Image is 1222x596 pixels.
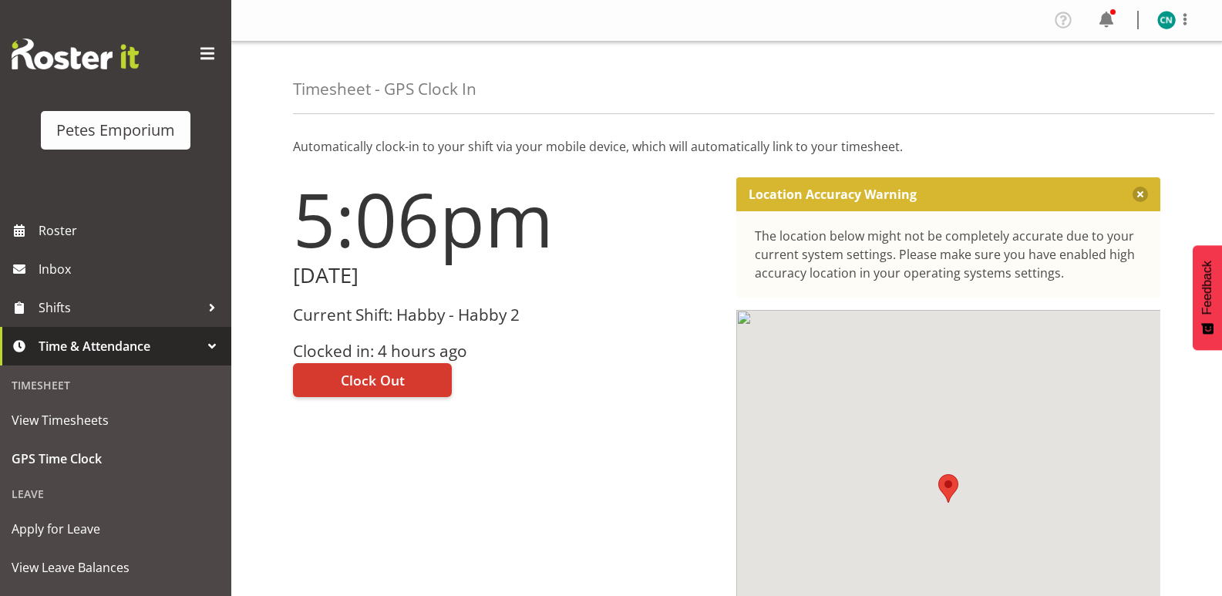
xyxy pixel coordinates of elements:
[755,227,1143,282] div: The location below might not be completely accurate due to your current system settings. Please m...
[1157,11,1176,29] img: christine-neville11214.jpg
[4,369,227,401] div: Timesheet
[1200,261,1214,315] span: Feedback
[56,119,175,142] div: Petes Emporium
[39,335,200,358] span: Time & Attendance
[12,556,220,579] span: View Leave Balances
[293,137,1160,156] p: Automatically clock-in to your shift via your mobile device, which will automatically link to you...
[293,264,718,288] h2: [DATE]
[1133,187,1148,202] button: Close message
[293,177,718,261] h1: 5:06pm
[39,219,224,242] span: Roster
[293,342,718,360] h3: Clocked in: 4 hours ago
[4,510,227,548] a: Apply for Leave
[4,439,227,478] a: GPS Time Clock
[39,296,200,319] span: Shifts
[341,370,405,390] span: Clock Out
[749,187,917,202] p: Location Accuracy Warning
[12,409,220,432] span: View Timesheets
[12,447,220,470] span: GPS Time Clock
[4,478,227,510] div: Leave
[293,80,476,98] h4: Timesheet - GPS Clock In
[39,258,224,281] span: Inbox
[293,363,452,397] button: Clock Out
[12,517,220,540] span: Apply for Leave
[12,39,139,69] img: Rosterit website logo
[4,401,227,439] a: View Timesheets
[293,306,718,324] h3: Current Shift: Habby - Habby 2
[4,548,227,587] a: View Leave Balances
[1193,245,1222,350] button: Feedback - Show survey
